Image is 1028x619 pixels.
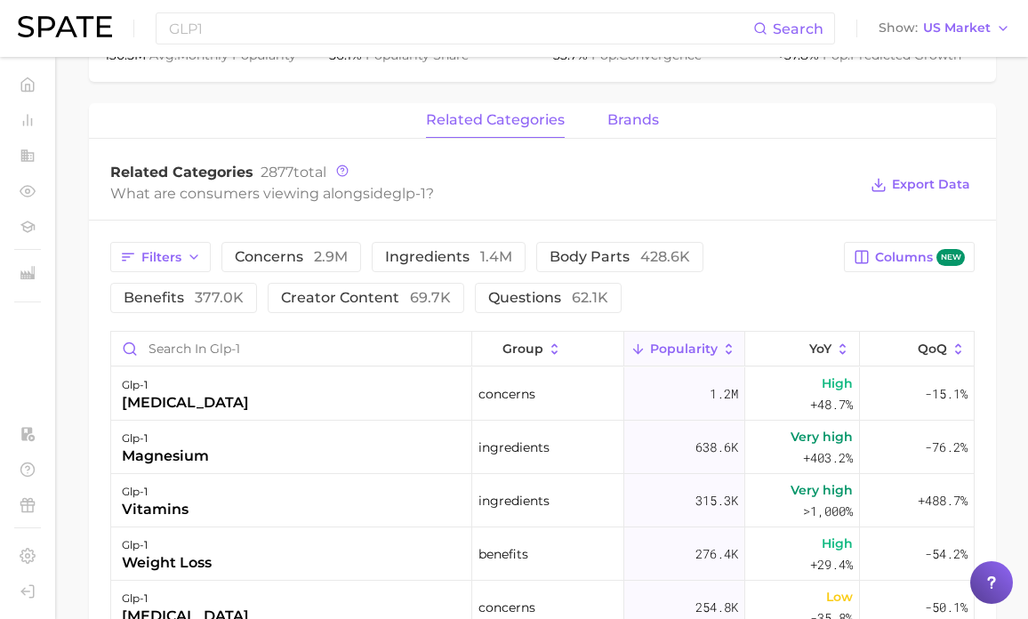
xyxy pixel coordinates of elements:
span: 428.6k [640,248,690,265]
div: What are consumers viewing alongside ? [110,181,857,205]
span: -54.2% [925,543,968,565]
span: brands [607,112,659,128]
button: glp-1vitaminsingredients315.3kVery high>1,000%+488.7% [111,474,974,527]
button: YoY [745,332,860,366]
span: 377.0k [195,289,244,306]
span: Search [773,20,823,37]
span: new [936,249,965,266]
span: monthly popularity [149,47,296,63]
span: +37.8% [777,47,823,63]
img: SPATE [18,16,112,37]
span: Columns [875,249,965,266]
span: 254.8k [695,597,738,618]
span: -50.1% [925,597,968,618]
button: group [472,332,623,366]
span: predicted growth [823,47,961,63]
span: +48.7% [810,394,853,415]
span: Low [826,586,853,607]
span: >1,000% [803,502,853,519]
span: Popularity [650,342,718,356]
div: glp-1 [122,588,249,609]
span: popularity share [365,47,469,63]
span: US Market [923,23,991,33]
span: High [822,373,853,394]
span: +488.7% [918,490,968,511]
span: 62.1k [572,289,608,306]
span: ingredients [385,250,512,264]
span: YoY [809,342,831,356]
div: glp-1 [122,535,212,556]
button: glp-1weight lossbenefits276.4kHigh+29.4%-54.2% [111,527,974,581]
span: 1.4m [480,248,512,265]
button: Filters [110,242,211,272]
span: -76.2% [925,437,968,458]
span: concerns [478,597,535,618]
span: 130.5m [105,47,149,63]
span: +29.4% [810,554,853,575]
span: creator content [281,291,451,305]
span: related categories [426,112,565,128]
span: group [502,342,543,356]
span: 315.3k [695,490,738,511]
span: Show [879,23,918,33]
span: Export Data [892,177,970,192]
span: 1.2m [710,383,738,405]
span: convergence [591,47,702,63]
div: vitamins [122,499,189,520]
span: benefits [478,543,528,565]
div: [MEDICAL_DATA] [122,392,249,414]
span: ingredients [478,490,550,511]
span: 2877 [261,164,293,181]
abbr: average [149,47,177,63]
span: Very high [791,479,853,501]
span: benefits [124,291,244,305]
button: QoQ [860,332,974,366]
span: questions [488,291,608,305]
span: concerns [235,250,348,264]
abbr: popularity index [823,47,850,63]
div: glp-1 [122,481,189,502]
span: High [822,533,853,554]
button: Columnsnew [844,242,975,272]
div: magnesium [122,446,209,467]
span: glp-1 [392,185,426,202]
div: weight loss [122,552,212,574]
span: 69.7k [410,289,451,306]
button: Export Data [866,173,975,197]
span: 2.9m [314,248,348,265]
a: Log out. Currently logged in with e-mail tjelley@comet-bio.com. [14,578,41,605]
span: 276.4k [695,543,738,565]
button: glp-1[MEDICAL_DATA]concerns1.2mHigh+48.7%-15.1% [111,367,974,421]
span: ingredients [478,437,550,458]
input: Search in glp-1 [111,332,471,366]
span: -15.1% [925,383,968,405]
span: body parts [550,250,690,264]
span: +403.2% [803,447,853,469]
span: Filters [141,250,181,265]
button: ShowUS Market [874,17,1015,40]
span: 638.6k [695,437,738,458]
span: Very high [791,426,853,447]
span: 56.1% [329,47,365,63]
span: QoQ [918,342,947,356]
abbr: popularity index [591,47,619,63]
span: total [261,164,326,181]
div: glp-1 [122,374,249,396]
button: Popularity [624,332,745,366]
button: glp-1magnesiumingredients638.6kVery high+403.2%-76.2% [111,421,974,474]
div: glp-1 [122,428,209,449]
span: concerns [478,383,535,405]
span: 33.7% [553,47,591,63]
input: Search here for a brand, industry, or ingredient [167,13,753,44]
span: Related Categories [110,164,253,181]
